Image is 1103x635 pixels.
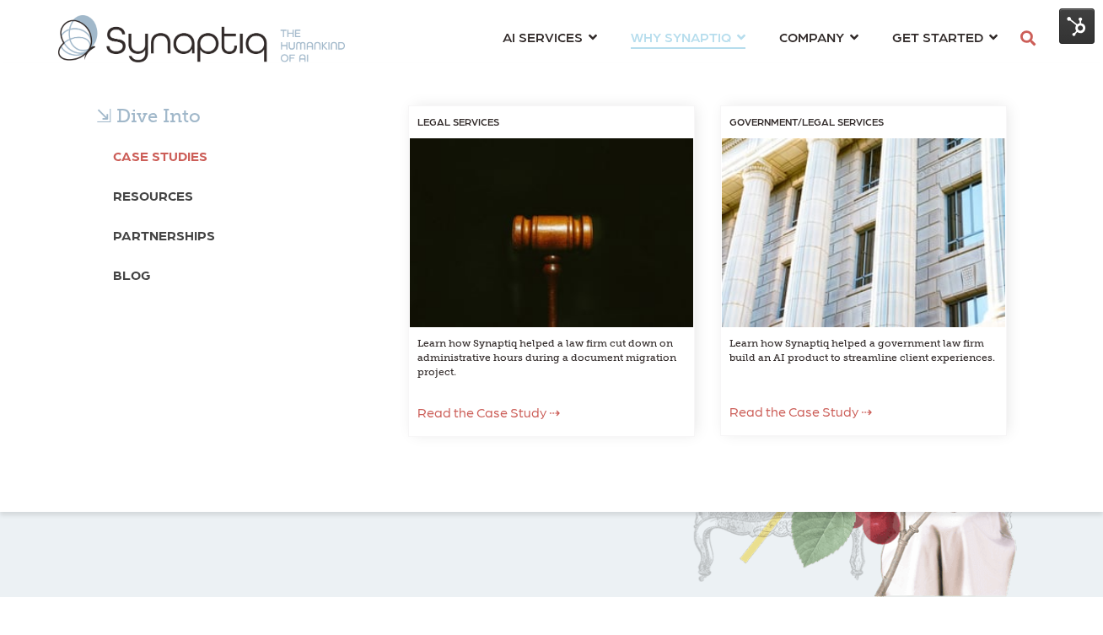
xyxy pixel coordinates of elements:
[67,495,244,538] iframe: Embedded CTA
[277,495,497,538] iframe: Embedded CTA
[892,21,998,52] a: GET STARTED
[1059,8,1095,44] img: HubSpot Tools Menu Toggle
[486,8,1014,69] nav: menu
[631,25,731,48] span: WHY SYNAPTIQ
[503,25,583,48] span: AI SERVICES
[503,21,597,52] a: AI SERVICES
[779,21,858,52] a: COMPANY
[892,25,983,48] span: GET STARTED
[631,21,745,52] a: WHY SYNAPTIQ
[779,25,844,48] span: COMPANY
[58,15,345,62] img: synaptiq logo-1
